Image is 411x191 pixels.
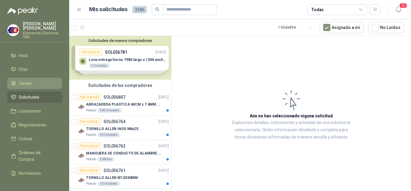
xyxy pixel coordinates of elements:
div: 1 - 50 de 894 [278,23,315,32]
span: Inicio [19,52,28,59]
img: Company Logo [78,177,85,184]
p: TORNILLO ALLEN M12X50MM [86,175,138,181]
span: search [155,7,159,11]
p: [DATE] [159,168,169,173]
p: MANGUERA DE CONDUCTO DE ALAMBRE DE ACERO PU [86,151,161,156]
div: 10 Unidades [97,181,120,186]
span: Órdenes de Compra [19,149,56,163]
span: 3286 [132,6,147,13]
a: Por cotizarSOL056761[DATE] Company LogoTORNILLO ALLEN M12X50MMPatojito10 Unidades [69,164,171,189]
div: Todas [311,6,324,13]
p: Patojito [86,108,96,113]
p: TORNILLO ALLEN INOX M6x25 [86,126,138,132]
p: [DATE] [159,143,169,149]
a: Tareas [7,78,62,89]
p: ABRAZADERA PLASTICA 60CM x 7.6MM ANCHA [86,102,161,107]
span: Licitaciones [19,108,41,114]
img: Company Logo [78,152,85,159]
span: Chat [19,66,28,73]
button: No Leídos [368,22,404,33]
a: Órdenes de Compra [7,147,62,165]
span: Cotizar [19,135,32,142]
a: Por cotizarSOL056763[DATE] Company LogoMANGUERA DE CONDUCTO DE ALAMBRE DE ACERO PUPatojito5 Metros [69,140,171,164]
p: [DATE] [159,119,169,125]
a: Cotizar [7,133,62,145]
img: Company Logo [78,128,85,135]
p: SOL056764 [104,119,125,124]
p: Patojito [86,157,96,162]
a: Licitaciones [7,105,62,117]
button: Solicitudes de nuevos compradores [72,38,169,43]
p: Patojito [86,181,96,186]
span: Remisiones [19,170,41,177]
div: Por cotizar [78,94,101,101]
div: Por cotizar [78,142,101,150]
a: Por cotizarSOL056764[DATE] Company LogoTORNILLO ALLEN INOX M6x25Patojito40 Unidades [69,116,171,140]
p: SOL056807 [104,95,125,99]
p: [DATE] [159,94,169,100]
a: Por cotizarSOL056807[DATE] Company LogoABRAZADERA PLASTICA 60CM x 7.6MM ANCHAPatojito200 Unidades [69,91,171,116]
img: Company Logo [78,103,85,110]
h3: Aún no has seleccionado niguna solicitud [250,113,333,119]
p: SOL056763 [104,144,125,148]
h1: Mis solicitudes [89,5,128,14]
span: Negociaciones [19,122,46,128]
div: 40 Unidades [97,132,120,137]
div: Solicitudes de nuevos compradoresPor cotizarSOL056781[DATE] Lona entrega horno 7980 largo x 1300 ... [69,36,171,80]
div: 200 Unidades [97,108,122,113]
button: 20 [393,4,404,15]
a: Inicio [7,50,62,61]
div: Solicitudes de tus compradores [69,80,171,91]
p: Explora los detalles, cotizaciones y actividad de una solicitud al seleccionarla. Obtén informaci... [232,119,351,141]
p: [PERSON_NAME] [PERSON_NAME] [23,22,62,30]
a: Negociaciones [7,119,62,131]
div: 5 Metros [97,157,114,162]
a: Solicitudes [7,91,62,103]
p: Patojito [86,132,96,137]
span: Tareas [19,80,32,87]
div: Por cotizar [78,167,101,174]
a: Remisiones [7,167,62,179]
div: Por cotizar [78,118,101,125]
img: Company Logo [8,24,19,36]
a: Chat [7,64,62,75]
p: Elementos Eléctricos SAS [23,31,62,39]
p: SOL056761 [104,168,125,173]
span: Solicitudes [19,94,39,100]
img: Logo peakr [7,7,38,14]
span: 20 [399,3,407,8]
button: Asignado a mi [320,22,363,33]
